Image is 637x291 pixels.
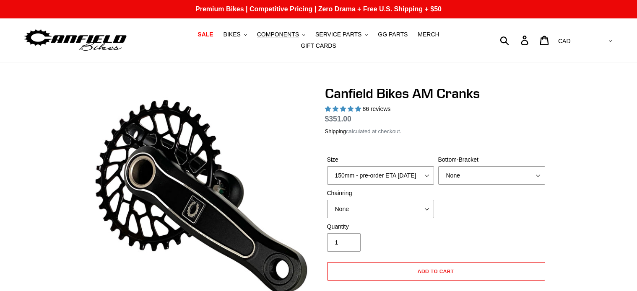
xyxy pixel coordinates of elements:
button: COMPONENTS [253,29,309,40]
a: MERCH [413,29,443,40]
span: $351.00 [325,115,351,123]
span: SALE [198,31,213,38]
span: MERCH [418,31,439,38]
span: GG PARTS [378,31,408,38]
label: Chainring [327,189,434,198]
label: Quantity [327,222,434,231]
span: BIKES [224,31,241,38]
span: 86 reviews [362,106,390,112]
label: Size [327,155,434,164]
label: Bottom-Bracket [438,155,545,164]
span: SERVICE PARTS [315,31,361,38]
input: Search [504,31,526,49]
a: GG PARTS [374,29,412,40]
button: Add to cart [327,262,545,281]
a: Shipping [325,128,346,135]
img: Canfield Bikes [23,27,128,54]
span: 4.97 stars [325,106,363,112]
button: BIKES [219,29,251,40]
span: Add to cart [418,268,454,274]
h1: Canfield Bikes AM Cranks [325,85,547,101]
span: GIFT CARDS [301,42,336,49]
span: COMPONENTS [257,31,299,38]
a: SALE [193,29,217,40]
a: GIFT CARDS [296,40,341,52]
div: calculated at checkout. [325,127,547,136]
button: SERVICE PARTS [311,29,372,40]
